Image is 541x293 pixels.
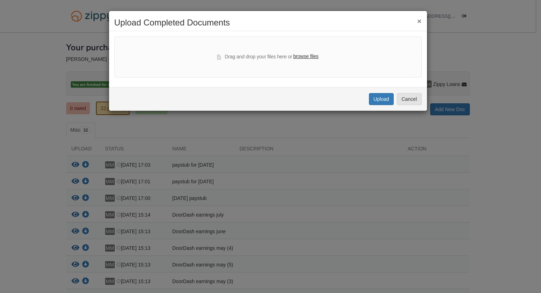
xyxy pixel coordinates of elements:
[397,93,422,105] button: Cancel
[417,17,421,25] button: ×
[293,53,318,61] label: browse files
[369,93,394,105] button: Upload
[114,18,422,27] h2: Upload Completed Documents
[217,53,318,61] div: Drag and drop your files here or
